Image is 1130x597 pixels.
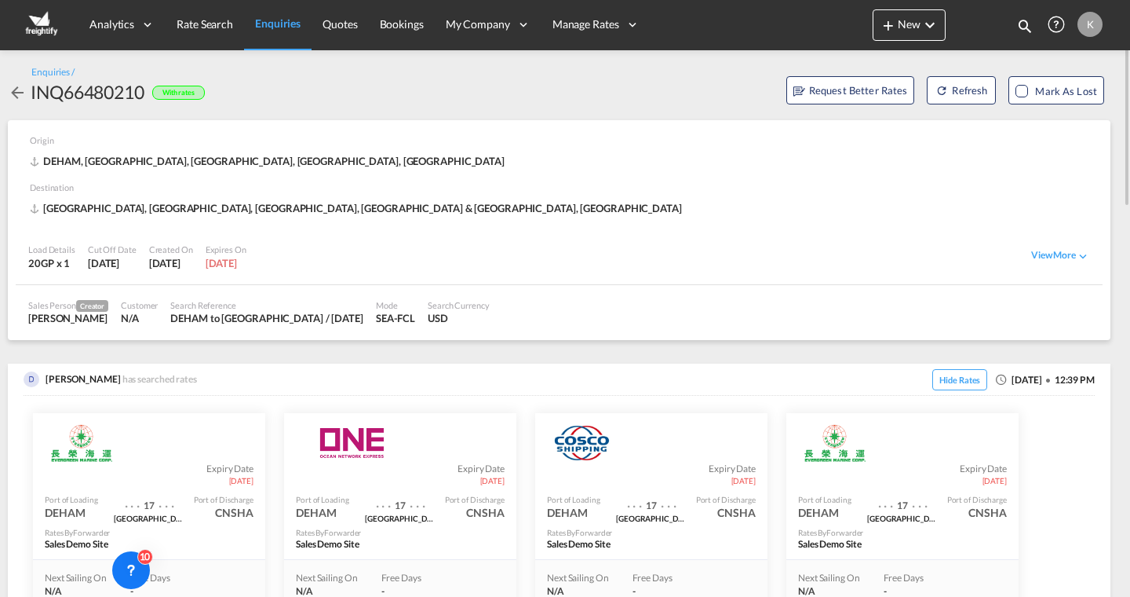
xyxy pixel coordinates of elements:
[947,494,1007,505] div: Port of Discharge
[206,244,246,255] div: Expires On
[826,528,863,537] span: Forwarder
[873,9,946,41] button: icon-plus 400-fgNewicon-chevron-down
[301,423,401,463] img: ONE
[88,244,137,255] div: Cut Off Date
[376,490,392,513] div: . . .
[410,490,425,513] div: . . .
[152,86,205,101] div: With rates
[731,475,756,486] span: [DATE]
[428,299,490,311] div: Search Currency
[632,572,695,585] div: Free Days
[229,475,253,486] span: [DATE]
[920,16,939,35] md-icon: icon-chevron-down
[215,505,253,521] div: CNSHA
[616,513,687,523] div: via Port Singapore
[912,490,928,513] div: . . .
[547,538,704,551] div: Sales Demo Site
[76,300,108,312] span: Creator
[1046,378,1051,383] md-icon: icon-checkbox-blank-circle
[45,494,98,505] div: Port of Loading
[24,372,39,387] img: +NtKWqAAAABklEQVQDAB1DYWq3TAUVAAAAAElFTkSuQmCC
[1077,12,1103,37] div: K
[50,423,113,463] img: Evergreen Line
[1035,83,1097,99] div: Mark as Lost
[177,17,233,31] span: Rate Search
[1043,11,1077,39] div: Help
[552,16,619,32] span: Manage Rates
[798,527,863,538] div: Rates By
[879,16,898,35] md-icon: icon-plus 400-fg
[547,494,600,505] div: Port of Loading
[893,490,912,513] div: Transit Time 17
[995,373,1008,386] md-icon: icon-clock
[879,17,939,31] span: New
[927,76,996,104] button: icon-refreshRefresh
[1016,17,1033,35] md-icon: icon-magnify
[547,505,588,521] div: DEHAM
[130,572,193,585] div: Free Days
[170,311,363,325] div: DEHAM to CNSHA / 8 Oct 2025
[642,490,661,513] div: Transit Time 17
[159,490,174,513] div: . . .
[924,372,1095,389] div: [DATE] 12:39 PM
[28,256,75,270] div: 20GP x 1
[296,572,358,585] div: Next Sailing On
[45,505,86,521] div: DEHAM
[88,256,137,270] div: 8 Oct 2025
[1031,249,1090,263] div: View Moreicon-chevron-down
[552,423,611,463] img: COSCO
[661,490,676,513] div: . . .
[932,369,987,390] span: Hide Rates
[73,528,110,537] span: Forwarder
[296,527,361,538] div: Rates By
[428,311,490,325] div: USD
[206,463,253,476] span: Expiry Date
[30,201,686,215] span: [GEOGRAPHIC_DATA], [GEOGRAPHIC_DATA], [GEOGRAPHIC_DATA], [GEOGRAPHIC_DATA] & [GEOGRAPHIC_DATA], [...
[149,256,193,270] div: 8 Oct 2025
[323,17,357,31] span: Quotes
[30,134,1096,154] div: Origin
[121,299,158,311] div: Customer
[786,76,915,104] button: assets/icons/custom/RBR.svgRequest Better Rates
[696,494,756,505] div: Port of Discharge
[466,505,505,521] div: CNSHA
[627,490,643,513] div: . . .
[1015,83,1097,99] md-checkbox: Mark as Lost
[31,79,144,104] div: INQ66480210
[376,311,415,325] div: SEA-FCL
[8,83,27,102] md-icon: icon-arrow-left
[1008,76,1104,104] button: Mark as Lost
[968,505,1007,521] div: CNSHA
[125,490,140,513] div: . . .
[89,16,134,32] span: Analytics
[149,244,193,255] div: Created On
[798,505,839,521] div: DEHAM
[793,82,908,98] span: Request Better Rates
[28,244,75,255] div: Load Details
[798,494,851,505] div: Port of Loading
[867,513,938,523] div: via Port Singapore
[28,299,108,312] div: Sales Person
[547,527,612,538] div: Rates By
[140,490,159,513] div: Transit Time 17
[380,17,424,31] span: Bookings
[45,572,107,585] div: Next Sailing On
[1043,11,1070,38] span: Help
[45,527,110,538] div: Rates By
[1016,17,1033,41] div: icon-magnify
[884,572,946,585] div: Free Days
[709,463,756,476] span: Expiry Date
[31,66,75,79] div: Enquiries /
[28,311,108,325] div: Dinesh Kumar
[30,154,508,168] div: DEHAM, [GEOGRAPHIC_DATA], [GEOGRAPHIC_DATA], [GEOGRAPHIC_DATA], [GEOGRAPHIC_DATA]
[121,311,158,325] div: N/A
[878,490,894,513] div: . . .
[935,84,948,97] md-icon: icon-refresh
[982,475,1007,486] span: [DATE]
[114,513,184,523] div: via Port Singapore
[45,538,202,551] div: Sales Demo Site
[445,494,505,505] div: Port of Discharge
[575,528,612,537] span: Forwarder
[324,528,361,537] span: Forwarder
